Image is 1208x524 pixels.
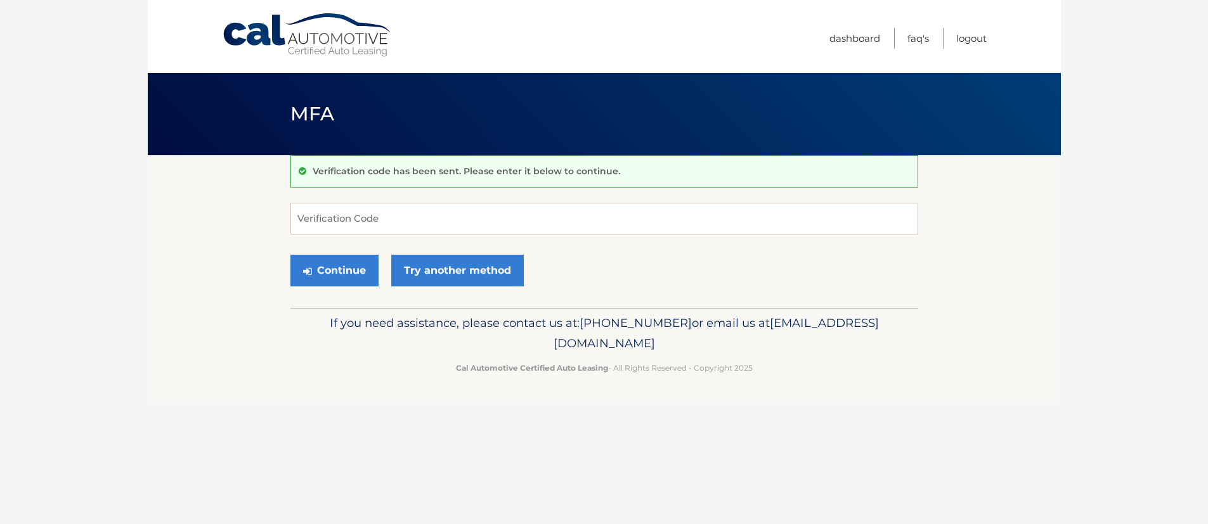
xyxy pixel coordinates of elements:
[290,255,379,286] button: Continue
[829,28,880,49] a: Dashboard
[290,102,335,125] span: MFA
[313,165,620,177] p: Verification code has been sent. Please enter it below to continue.
[554,316,879,350] span: [EMAIL_ADDRESS][DOMAIN_NAME]
[299,361,910,374] p: - All Rights Reserved - Copyright 2025
[222,13,393,58] a: Cal Automotive
[290,203,918,234] input: Verification Code
[391,255,524,286] a: Try another method
[907,28,929,49] a: FAQ's
[456,363,608,373] strong: Cal Automotive Certified Auto Leasing
[956,28,987,49] a: Logout
[299,313,910,354] p: If you need assistance, please contact us at: or email us at
[580,316,692,330] span: [PHONE_NUMBER]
